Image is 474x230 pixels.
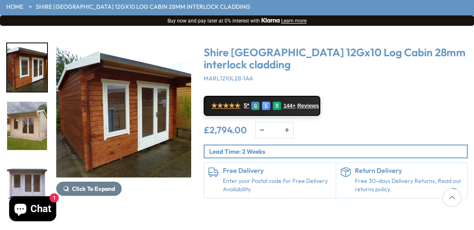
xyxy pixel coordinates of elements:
div: E [262,102,270,110]
h3: Shire [GEOGRAPHIC_DATA] 12Gx10 Log Cabin 28mm interlock cladding [204,47,468,70]
span: Reviews [297,102,319,109]
a: ★★★★★ 5* G E R 144+ Reviews [204,96,320,116]
span: MARL1210L28-1AA [204,75,253,82]
img: Marlborough1_4_-Recovered_0cedafef-55a9-4a54-8948-ddd76ea245d9_200x200.jpg [7,102,47,150]
div: R [273,102,281,110]
inbox-online-store-chat: Shopify online store chat [7,196,59,223]
img: Marlborough12gx10_white_0000_4c310f97-7a65-48a6-907d-1f6573b0d09f_200x200.jpg [7,160,47,208]
span: Click To Expand [72,185,115,192]
div: 5 / 16 [56,42,191,209]
img: Shire Marlborough 12Gx10 Log Cabin 28mm interlock cladding - Best Shed [191,42,326,177]
button: Click To Expand [56,182,122,196]
div: 5 / 16 [6,42,48,92]
a: Enter your Postal code for Free Delivery Availability [223,177,331,193]
a: HOME [6,3,23,11]
div: G [251,102,259,110]
p: Lead Time: 2 Weeks [209,147,467,156]
ins: £2,794.00 [204,125,247,135]
div: 6 / 16 [191,42,326,209]
p: Free 30-days Delivery Returns, Read our returns policy. [355,177,463,193]
div: 7 / 16 [6,159,48,209]
span: 144+ [283,102,295,109]
div: 6 / 16 [6,101,48,151]
img: Shire Marlborough 12Gx10 Log Cabin 28mm interlock cladding - Best Shed [56,42,191,177]
h6: Free Delivery [223,167,331,175]
span: ★★★★★ [211,102,240,110]
a: Shire [GEOGRAPHIC_DATA] 12Gx10 Log Cabin 28mm interlock cladding [36,3,250,11]
h6: Return Delivery [355,167,463,175]
img: Marlborough_11_0286c2a1-8bba-42c4-a94d-6282b60679f0_200x200.jpg [7,43,47,92]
